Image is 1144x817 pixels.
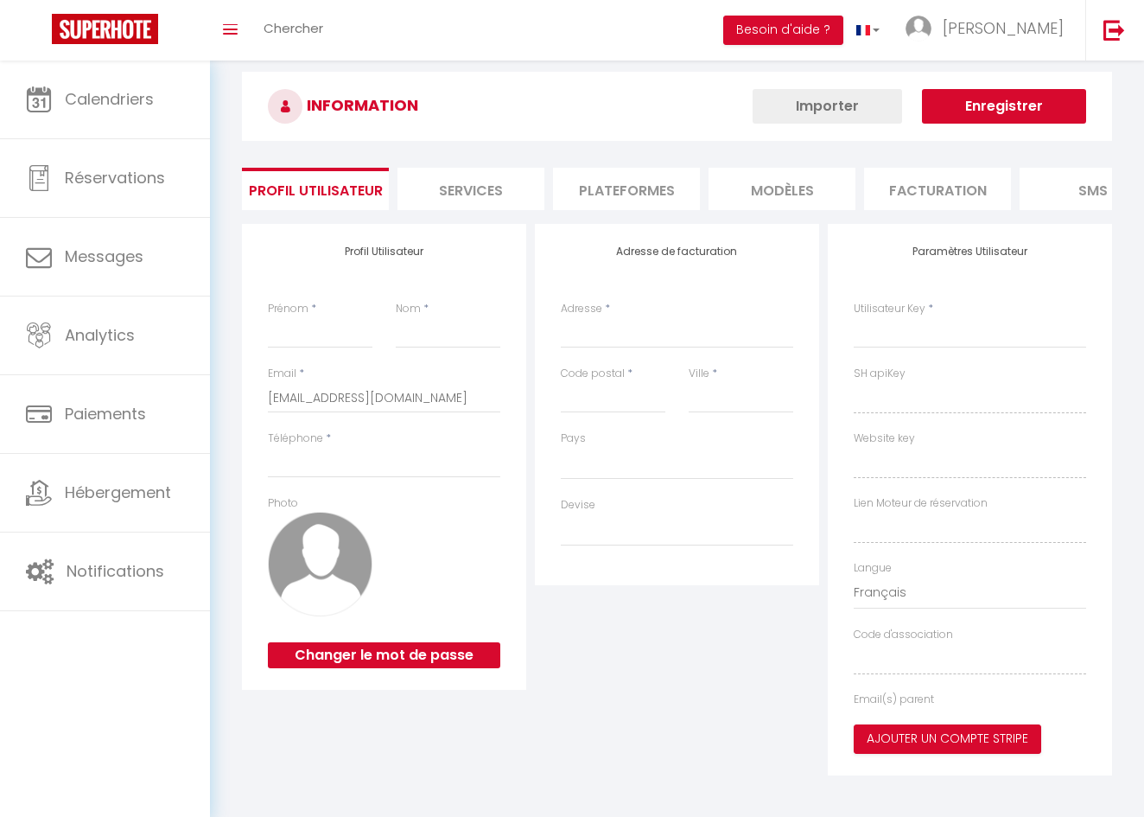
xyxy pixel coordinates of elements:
span: Paiements [65,403,146,424]
label: Adresse [561,301,602,317]
img: avatar.png [268,512,372,616]
h4: Paramètres Utilisateur [854,246,1086,258]
label: Lien Moteur de réservation [854,495,988,512]
span: Analytics [65,324,135,346]
label: Ville [689,366,709,382]
span: Chercher [264,19,323,37]
button: Ajouter un compte Stripe [854,724,1041,754]
span: Calendriers [65,88,154,110]
h4: Adresse de facturation [561,246,793,258]
label: Email(s) parent [854,692,934,708]
label: Nom [396,301,421,317]
span: Notifications [67,560,164,582]
label: Prénom [268,301,308,317]
img: ... [906,16,931,41]
label: Langue [854,560,892,577]
label: Website key [854,431,915,447]
li: Services [397,168,544,210]
label: Devise [561,497,595,514]
button: Besoin d'aide ? [723,16,843,45]
label: Email [268,366,296,382]
label: Code d'association [854,627,953,643]
label: Code postal [561,366,625,382]
li: Plateformes [553,168,700,210]
span: Messages [65,246,143,267]
h4: Profil Utilisateur [268,246,500,258]
li: MODÈLES [709,168,855,210]
li: Profil Utilisateur [242,168,389,210]
label: Photo [268,495,298,512]
h3: INFORMATION [242,72,1112,141]
span: [PERSON_NAME] [943,17,1064,39]
button: Enregistrer [922,89,1086,124]
button: Changer le mot de passe [268,642,500,668]
img: logout [1103,19,1125,41]
label: Téléphone [268,431,323,447]
label: Utilisateur Key [854,301,925,317]
label: SH apiKey [854,366,906,382]
img: Super Booking [52,14,158,44]
li: Facturation [864,168,1011,210]
span: Hébergement [65,482,171,503]
label: Pays [561,431,586,447]
span: Réservations [65,167,165,188]
button: Importer [753,89,902,124]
